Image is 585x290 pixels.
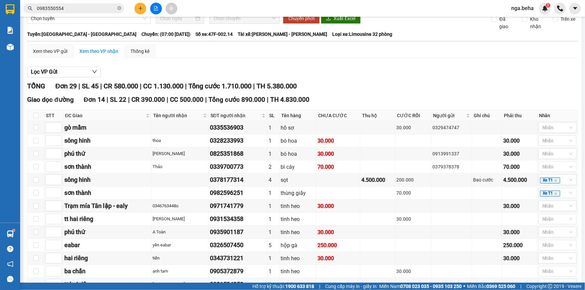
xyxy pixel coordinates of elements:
div: hai riêng [64,253,150,263]
div: 30.000 [503,150,536,158]
span: 1 [547,3,549,8]
div: 4 [269,176,278,184]
span: SL 45 [82,82,99,90]
div: thùng giấy [281,189,315,197]
span: | [520,283,521,290]
span: Đơn 29 [55,82,77,90]
span: Số xe: 47F-002.14 [195,30,233,38]
div: sơn thành [64,162,150,171]
span: caret-down [572,5,578,11]
img: icon-new-feature [542,5,548,11]
div: Xem theo VP nhận [79,48,118,55]
div: 30.000 [317,202,359,210]
span: down [92,69,97,74]
div: 30.000 [503,202,536,210]
div: 0982596251 [210,188,266,198]
span: close [554,179,558,182]
td: 0335536903 [209,121,268,134]
span: Loại xe: Limousine 32 phòng [332,30,392,38]
button: file-add [150,3,162,14]
span: Người gửi [433,112,465,119]
span: Đơn 14 [84,96,105,103]
th: CHƯA CƯỚC [316,110,360,121]
div: tinh heo [281,228,315,236]
span: ⚪️ [463,285,465,288]
div: 30.000 [397,124,430,131]
span: Tài xế: [PERSON_NAME] - [PERSON_NAME] [238,30,327,38]
div: 1 [269,254,278,263]
div: 250.000 [317,241,359,249]
td: 0343731221 [209,252,268,265]
div: 0905372879 [210,267,266,276]
div: 0328233993 [210,136,266,145]
div: 4.500.000 [503,176,536,184]
div: 0329474747 [432,124,471,131]
span: CC 500.000 [170,96,203,103]
span: SĐT người nhận [211,112,260,119]
span: | [78,82,80,90]
div: bó hoa [281,150,315,158]
div: gò mầm [64,123,150,132]
div: sơn thành [64,188,150,198]
span: close-circle [117,6,121,10]
div: 0935901187 [210,227,266,237]
div: A Toàn [153,229,208,235]
td: Thảo [152,160,209,173]
span: Lọc VP Gửi [31,68,57,76]
span: Miền Nam [379,283,462,290]
input: Chọn ngày [160,15,194,22]
span: SL 22 [110,96,126,103]
span: plus [138,6,143,11]
span: | [167,96,168,103]
span: Xe T1 [540,191,560,197]
div: yến eabar [153,242,208,248]
div: 30.000 [317,228,359,236]
span: | [140,82,141,90]
div: anh tam [153,268,208,275]
div: 1 [269,124,278,132]
span: Cung cấp máy in - giấy in: [325,283,377,290]
td: 0935901187 [209,226,268,239]
td: 0931534358 [209,213,268,226]
div: thoa [153,137,208,144]
span: file-add [154,6,158,11]
div: 0931534358 [210,280,266,289]
span: search [28,6,33,11]
div: 1 [269,215,278,223]
div: bì cây [281,163,315,171]
span: | [267,96,269,103]
div: 30.000 [317,150,359,158]
td: 0905372879 [209,265,268,278]
div: phú thứ [64,149,150,158]
button: aim [166,3,177,14]
div: 0346763448o [153,203,208,209]
div: 30.000 [397,215,430,223]
div: Xem theo VP gửi [33,48,67,55]
div: 1 [269,267,278,276]
div: [PERSON_NAME] [153,216,208,222]
div: hộp gà [281,241,315,249]
td: Châu Nương [152,147,209,160]
div: eabar [64,240,150,250]
td: thoa [152,134,209,147]
div: bó hoa [281,137,315,145]
sup: 1 [13,229,15,231]
span: TỔNG [27,82,45,90]
div: tinh heo [281,215,315,223]
div: tt hai riêng [64,280,150,289]
span: | [205,96,207,103]
td: 0346763448o [152,200,209,213]
div: tt hai riêng [64,214,150,224]
div: sọt [281,176,315,184]
th: SL [268,110,280,121]
div: 70.000 [397,189,430,197]
span: close [554,192,558,195]
span: Kho nhận [527,15,547,30]
div: 30.000 [317,254,359,263]
div: 0825351868 [210,149,266,158]
div: sông hinh [64,136,150,145]
td: 0339700773 [209,160,268,173]
span: | [185,82,187,90]
div: 0378177314 [210,175,266,185]
span: Xe T1 [540,177,560,184]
